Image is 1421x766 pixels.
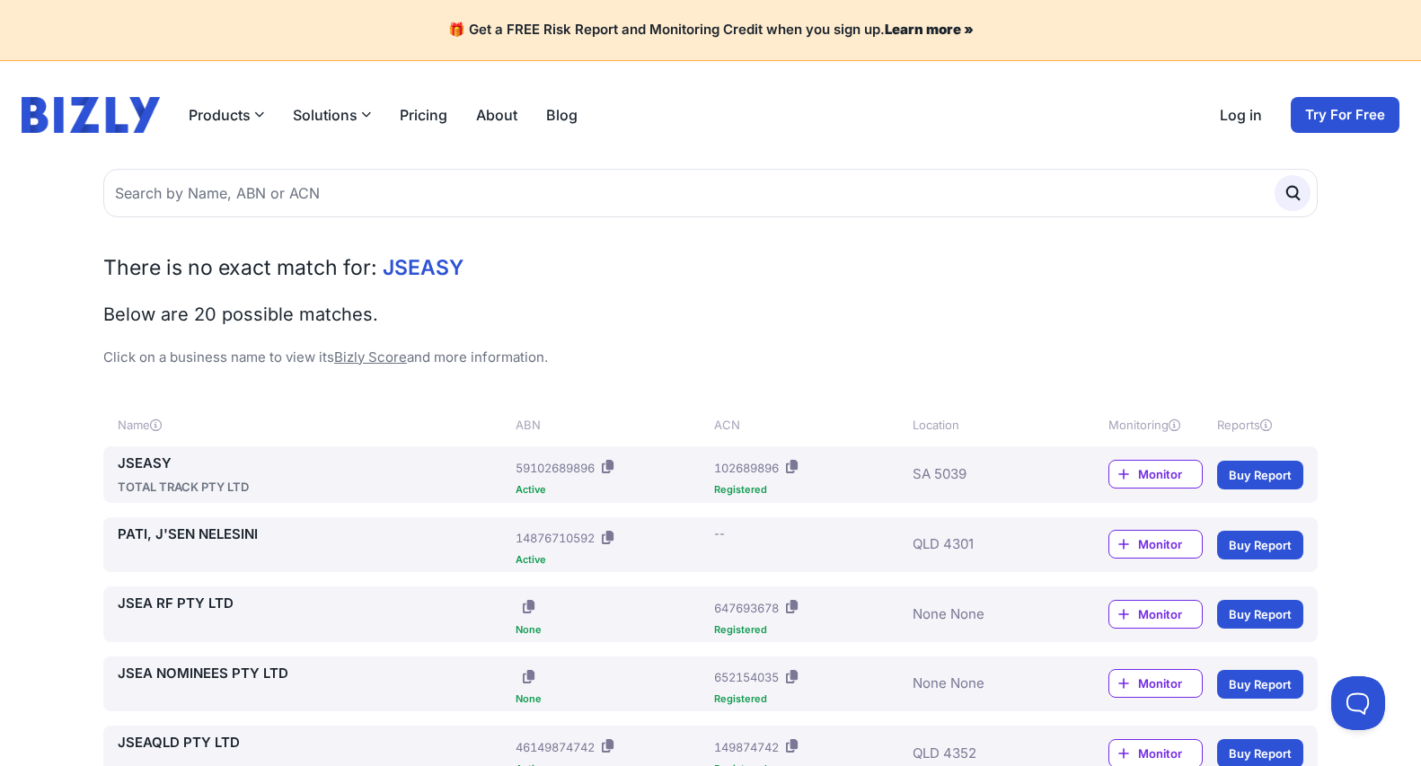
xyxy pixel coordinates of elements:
[1108,600,1203,629] a: Monitor
[118,524,508,545] a: PATI, J'SEN NELESINI
[516,416,707,434] div: ABN
[516,459,595,477] div: 59102689896
[22,22,1399,39] h4: 🎁 Get a FREE Risk Report and Monitoring Credit when you sign up.
[118,453,508,474] a: JSEASY
[1108,416,1203,434] div: Monitoring
[913,416,1055,434] div: Location
[103,348,1318,368] p: Click on a business name to view its and more information.
[118,733,508,753] a: JSEAQLD PTY LTD
[1217,461,1303,489] a: Buy Report
[1291,97,1399,133] a: Try For Free
[1217,416,1303,434] div: Reports
[103,255,377,280] span: There is no exact match for:
[1108,530,1203,559] a: Monitor
[913,453,1055,496] div: SA 5039
[714,524,725,542] div: --
[103,304,378,325] span: Below are 20 possible matches.
[546,104,578,126] a: Blog
[913,664,1055,705] div: None None
[1217,531,1303,559] a: Buy Report
[516,485,707,495] div: Active
[516,529,595,547] div: 14876710592
[1217,600,1303,629] a: Buy Report
[1217,670,1303,699] a: Buy Report
[1108,460,1203,489] a: Monitor
[1138,535,1202,553] span: Monitor
[103,169,1318,217] input: Search by Name, ABN or ACN
[516,738,595,756] div: 46149874742
[189,104,264,126] button: Products
[714,459,779,477] div: 102689896
[1138,744,1202,762] span: Monitor
[913,524,1055,566] div: QLD 4301
[118,594,508,614] a: JSEA RF PTY LTD
[1108,669,1203,698] a: Monitor
[714,599,779,617] div: 647693678
[1331,676,1385,730] iframe: Toggle Customer Support
[118,416,508,434] div: Name
[714,485,905,495] div: Registered
[1138,674,1202,692] span: Monitor
[1138,605,1202,623] span: Monitor
[714,416,905,434] div: ACN
[400,104,447,126] a: Pricing
[913,594,1055,635] div: None None
[118,478,508,496] div: TOTAL TRACK PTY LTD
[293,104,371,126] button: Solutions
[714,668,779,686] div: 652154035
[1220,104,1262,126] a: Log in
[714,738,779,756] div: 149874742
[885,21,974,38] a: Learn more »
[1138,465,1202,483] span: Monitor
[516,625,707,635] div: None
[516,555,707,565] div: Active
[383,255,463,280] span: JSEASY
[714,694,905,704] div: Registered
[476,104,517,126] a: About
[714,625,905,635] div: Registered
[516,694,707,704] div: None
[334,348,407,365] a: Bizly Score
[118,664,508,684] a: JSEA NOMINEES PTY LTD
